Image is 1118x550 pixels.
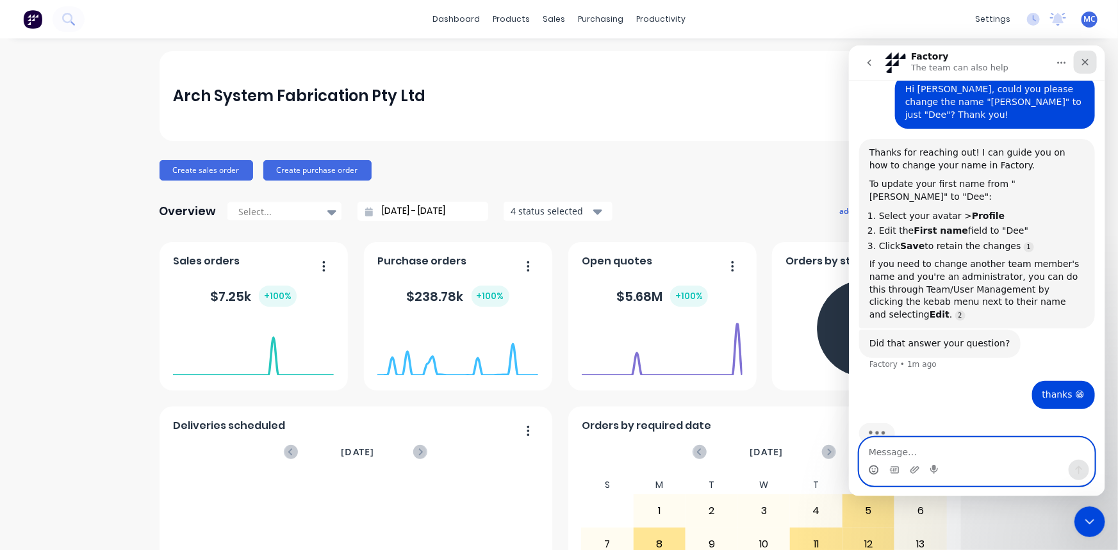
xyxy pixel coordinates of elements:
[486,10,536,29] div: products
[582,254,652,269] span: Open quotes
[1083,13,1096,25] span: MC
[739,495,790,527] div: 3
[511,204,591,218] div: 4 status selected
[849,45,1105,496] iframe: Intercom live chat
[616,286,708,307] div: $ 5.68M
[160,198,217,224] div: Overview
[173,83,425,109] div: Arch System Fabrication Pty Ltd
[23,10,42,29] img: Factory
[969,10,1017,29] div: settings
[670,286,708,307] div: + 100 %
[341,445,374,459] span: [DATE]
[791,495,842,527] div: 4
[504,202,612,221] button: 4 status selected
[259,286,297,307] div: + 100 %
[738,476,791,494] div: W
[843,476,895,494] div: F
[630,10,692,29] div: productivity
[536,10,571,29] div: sales
[686,476,738,494] div: T
[263,160,372,181] button: Create purchase order
[173,254,240,269] span: Sales orders
[1074,506,1105,537] iframe: Intercom live chat
[895,495,946,527] div: 6
[210,286,297,307] div: $ 7.25k
[426,10,486,29] a: dashboard
[160,160,253,181] button: Create sales order
[832,202,880,219] button: add card
[377,254,466,269] span: Purchase orders
[634,476,686,494] div: M
[407,286,509,307] div: $ 238.78k
[750,445,783,459] span: [DATE]
[582,418,711,433] span: Orders by required date
[571,10,630,29] div: purchasing
[581,476,634,494] div: S
[785,254,876,269] span: Orders by status
[472,286,509,307] div: + 100 %
[686,495,737,527] div: 2
[790,476,843,494] div: T
[843,495,894,527] div: 5
[634,495,686,527] div: 1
